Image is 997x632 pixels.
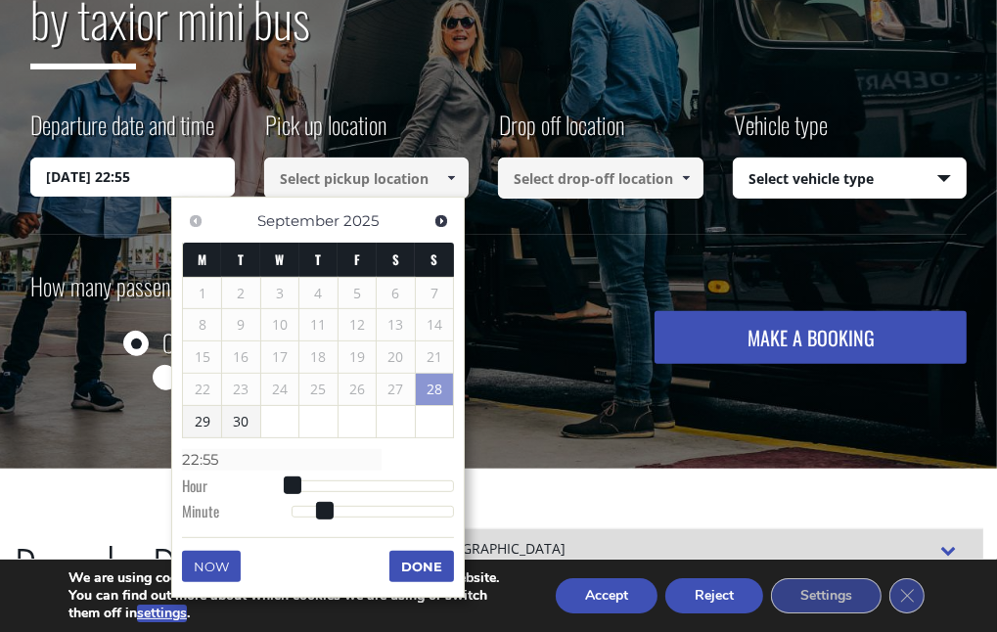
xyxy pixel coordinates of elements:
[182,501,291,526] dt: Minute
[264,108,386,158] label: Pick up location
[416,309,454,340] span: 14
[733,108,828,158] label: Vehicle type
[261,278,299,309] span: 3
[428,207,454,234] a: Next
[183,406,221,437] a: 29
[183,374,221,405] span: 22
[377,341,415,373] span: 20
[389,551,454,582] button: Done
[416,374,454,405] a: 28
[183,341,221,373] span: 15
[261,374,299,405] span: 24
[889,578,925,613] button: Close GDPR Cookie Banner
[431,249,438,269] span: Sunday
[315,249,321,269] span: Thursday
[556,578,657,613] button: Accept
[435,158,468,199] a: Show All Items
[222,341,260,373] span: 16
[183,278,221,309] span: 1
[339,374,377,405] span: 26
[299,374,338,405] span: 25
[222,374,260,405] span: 23
[339,341,377,373] span: 19
[734,158,966,200] span: Select vehicle type
[299,341,338,373] span: 18
[257,211,340,230] span: September
[377,278,415,309] span: 6
[182,551,241,582] button: Now
[183,309,221,340] span: 8
[222,278,260,309] span: 2
[409,528,983,571] div: [GEOGRAPHIC_DATA]
[299,309,338,340] span: 11
[339,309,377,340] span: 12
[162,331,228,355] label: One way
[392,249,399,269] span: Saturday
[14,529,152,619] span: Popular
[343,211,379,230] span: 2025
[416,341,454,373] span: 21
[669,158,702,199] a: Show All Items
[665,578,763,613] button: Reject
[238,249,244,269] span: Tuesday
[433,213,449,229] span: Next
[354,249,360,269] span: Friday
[377,374,415,405] span: 27
[377,309,415,340] span: 13
[498,108,624,158] label: Drop off location
[198,249,206,269] span: Monday
[264,158,469,199] input: Select pickup location
[222,406,260,437] a: 30
[182,207,208,234] a: Previous
[188,213,204,229] span: Previous
[299,278,338,309] span: 4
[498,158,702,199] input: Select drop-off location
[137,605,187,622] button: settings
[261,341,299,373] span: 17
[30,108,214,158] label: Departure date and time
[68,587,521,622] p: You can find out more about which cookies we are using or switch them off in .
[339,278,377,309] span: 5
[275,249,284,269] span: Wednesday
[30,263,371,311] label: How many passengers ?
[222,309,260,340] span: 9
[68,569,521,587] p: We are using cookies to give you the best experience on our website.
[771,578,882,613] button: Settings
[655,311,967,364] button: MAKE A BOOKING
[261,309,299,340] span: 10
[416,278,454,309] span: 7
[182,475,291,501] dt: Hour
